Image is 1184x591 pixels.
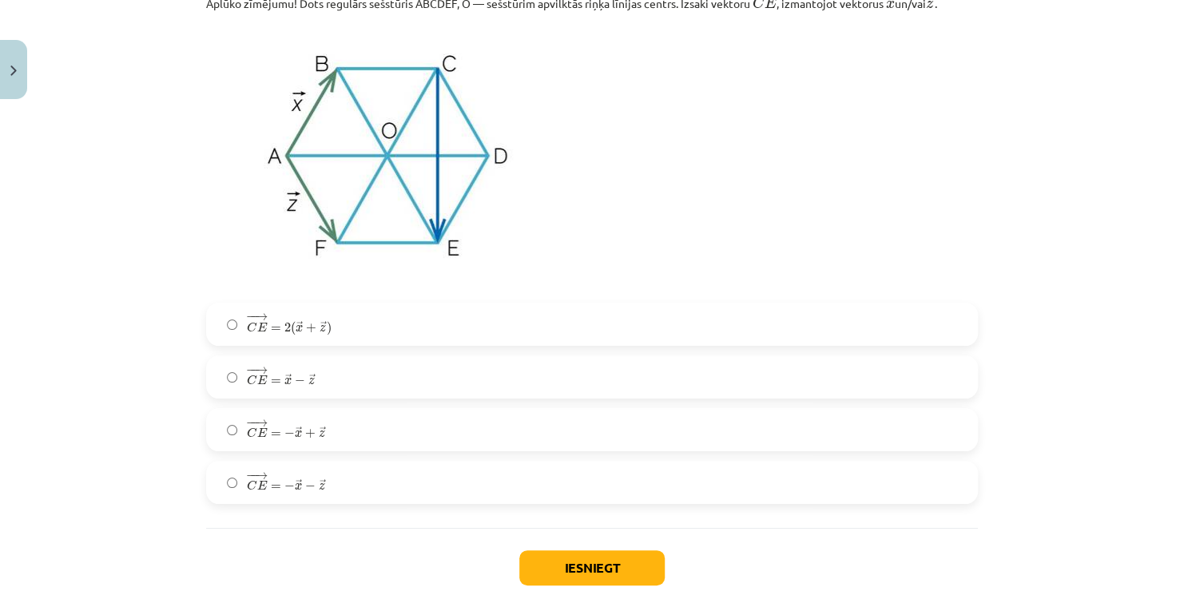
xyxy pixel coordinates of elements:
[246,472,256,479] span: −
[305,429,316,438] span: +
[246,419,256,426] span: −
[309,374,316,383] span: →
[271,432,281,437] span: =
[296,325,303,332] span: x
[327,321,332,335] span: )
[257,428,267,438] span: E
[271,327,281,331] span: =
[246,367,256,374] span: −
[250,472,252,479] span: −
[250,313,252,320] span: −
[255,313,268,320] span: →
[320,479,326,489] span: →
[255,419,268,426] span: →
[284,378,292,385] span: x
[246,313,256,320] span: −
[247,322,257,332] span: C
[295,430,302,438] span: x
[257,481,267,490] span: E
[257,323,267,332] span: E
[271,379,281,384] span: =
[296,321,303,331] span: →
[320,426,326,436] span: →
[295,483,302,490] span: x
[247,375,257,385] span: C
[257,375,267,385] span: E
[284,482,295,491] span: −
[296,479,302,489] span: →
[10,65,17,76] img: icon-close-lesson-0947bae3869378f0d4975bcd49f059093ad1ed9edebbc8119c70593378902aed.svg
[291,321,296,335] span: (
[306,323,316,333] span: +
[250,367,252,374] span: −
[320,325,326,332] span: z
[319,430,325,438] span: z
[284,323,291,332] span: 2
[255,472,268,479] span: →
[296,426,302,436] span: →
[519,550,665,585] button: Iesniegt
[285,374,292,383] span: →
[250,419,252,426] span: −
[926,1,933,9] span: z
[305,482,316,491] span: −
[319,483,325,490] span: z
[886,1,895,9] span: x
[247,480,257,490] span: C
[320,321,327,331] span: →
[295,376,305,386] span: −
[255,367,268,374] span: →
[284,429,295,438] span: −
[271,485,281,490] span: =
[308,378,315,385] span: z
[247,427,257,438] span: C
